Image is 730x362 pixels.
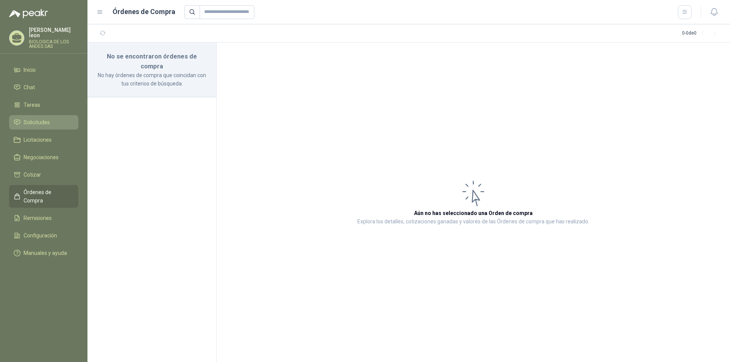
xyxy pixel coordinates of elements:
a: Manuales y ayuda [9,246,78,260]
span: Órdenes de Compra [24,188,71,205]
a: Chat [9,80,78,95]
span: Negociaciones [24,153,59,161]
a: Inicio [9,63,78,77]
a: Órdenes de Compra [9,185,78,208]
a: Configuración [9,228,78,243]
span: Licitaciones [24,136,52,144]
span: Cotizar [24,171,41,179]
h3: No se encontraron órdenes de compra [97,52,207,71]
span: Solicitudes [24,118,50,126]
h3: Aún no has seleccionado una Orden de compra [414,209,533,217]
span: Remisiones [24,214,52,222]
p: Explora los detalles, cotizaciones ganadas y valores de las Órdenes de compra que has realizado. [357,217,589,226]
a: Remisiones [9,211,78,225]
h1: Órdenes de Compra [113,6,175,17]
a: Licitaciones [9,133,78,147]
p: [PERSON_NAME] leon [29,27,78,38]
span: Manuales y ayuda [24,249,67,257]
a: Negociaciones [9,150,78,164]
span: Tareas [24,101,40,109]
span: Inicio [24,66,36,74]
p: No hay órdenes de compra que coincidan con tus criterios de búsqueda. [97,71,207,88]
span: Chat [24,83,35,92]
a: Cotizar [9,168,78,182]
a: Solicitudes [9,115,78,130]
a: Tareas [9,98,78,112]
img: Logo peakr [9,9,48,18]
p: BIOLOGICA DE LOS ANDES SAS [29,40,78,49]
span: Configuración [24,231,57,240]
div: 0 - 0 de 0 [682,27,721,40]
